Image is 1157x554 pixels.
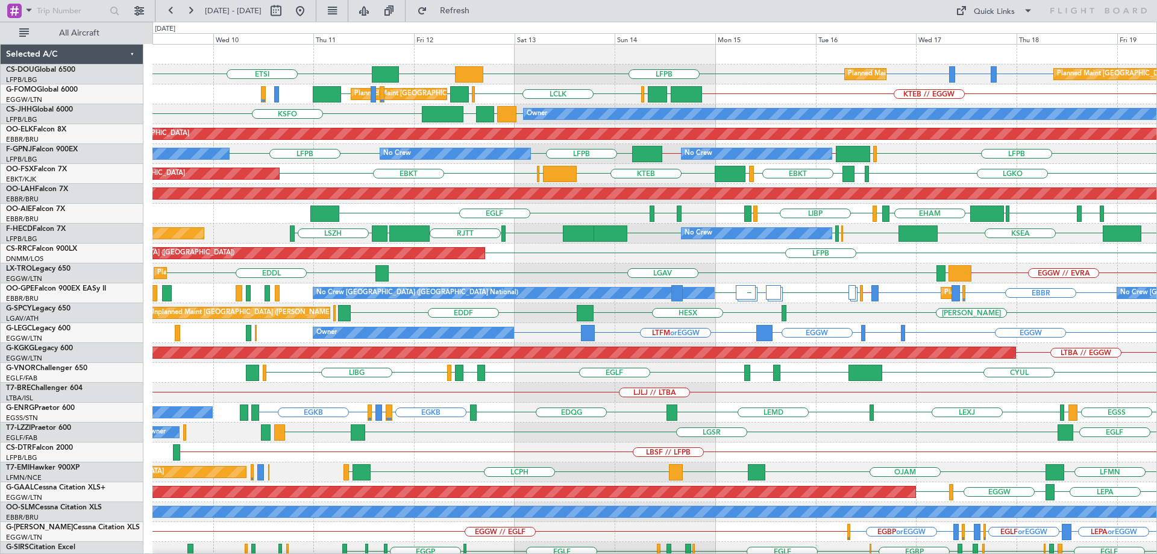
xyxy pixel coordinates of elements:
span: OO-FSX [6,166,34,173]
a: T7-BREChallenger 604 [6,385,83,392]
div: Wed 10 [213,33,314,44]
button: Refresh [412,1,484,20]
a: EBKT/KJK [6,175,36,184]
span: G-[PERSON_NAME] [6,524,73,531]
a: G-SIRSCitation Excel [6,544,75,551]
div: Owner [527,105,547,123]
div: Mon 15 [715,33,816,44]
a: G-ENRGPraetor 600 [6,404,75,412]
a: LTBA/ISL [6,394,33,403]
a: EGGW/LTN [6,95,42,104]
a: EGLF/FAB [6,433,37,442]
div: Owner [145,423,166,441]
span: G-VNOR [6,365,36,372]
a: G-[PERSON_NAME]Cessna Citation XLS [6,524,140,531]
div: Thu 11 [313,33,414,44]
a: OO-FSXFalcon 7X [6,166,67,173]
a: T7-EMIHawker 900XP [6,464,80,471]
a: CS-DTRFalcon 2000 [6,444,73,452]
span: OO-ELK [6,126,33,133]
a: OO-AIEFalcon 7X [6,206,65,213]
a: OO-GPEFalcon 900EX EASy II [6,285,106,292]
a: EGGW/LTN [6,533,42,542]
a: CS-JHHGlobal 6000 [6,106,73,113]
a: G-LEGCLegacy 600 [6,325,71,332]
span: LX-TRO [6,265,32,272]
a: EBBR/BRU [6,215,39,224]
span: Refresh [430,7,480,15]
span: G-KGKG [6,345,34,352]
a: LFPB/LBG [6,75,37,84]
div: Planned Maint Dusseldorf [157,264,236,282]
a: EGGW/LTN [6,493,42,502]
span: T7-BRE [6,385,31,392]
a: DNMM/LOS [6,254,43,263]
div: Thu 18 [1017,33,1117,44]
div: No Crew [685,224,712,242]
a: EBBR/BRU [6,135,39,144]
span: F-GPNJ [6,146,32,153]
div: Tue 16 [816,33,917,44]
a: LFPB/LBG [6,115,37,124]
div: No Crew [GEOGRAPHIC_DATA] ([GEOGRAPHIC_DATA] National) [316,284,518,302]
span: G-FOMO [6,86,37,93]
a: G-GAALCessna Citation XLS+ [6,484,105,491]
a: EGGW/LTN [6,274,42,283]
div: No Crew [685,145,712,163]
button: Quick Links [950,1,1039,20]
a: G-SPCYLegacy 650 [6,305,71,312]
a: F-GPNJFalcon 900EX [6,146,78,153]
a: CS-DOUGlobal 6500 [6,66,75,74]
span: G-SIRS [6,544,29,551]
a: LFMN/NCE [6,473,42,482]
a: EGLF/FAB [6,374,37,383]
span: T7-LZZI [6,424,31,432]
div: Planned Maint [GEOGRAPHIC_DATA] ([GEOGRAPHIC_DATA]) [848,65,1038,83]
a: F-HECDFalcon 7X [6,225,66,233]
div: Sat 13 [515,33,615,44]
span: CS-RRC [6,245,32,253]
div: Wed 17 [916,33,1017,44]
a: LFPB/LBG [6,155,37,164]
input: Trip Number [37,2,106,20]
span: CS-DTR [6,444,32,452]
span: T7-EMI [6,464,30,471]
a: EBBR/BRU [6,294,39,303]
div: Tue 9 [113,33,213,44]
a: CS-RRCFalcon 900LX [6,245,77,253]
a: T7-LZZIPraetor 600 [6,424,71,432]
div: Fri 12 [414,33,515,44]
div: Owner [316,324,337,342]
span: OO-GPE [6,285,34,292]
a: OO-ELKFalcon 8X [6,126,66,133]
a: LFPB/LBG [6,235,37,244]
a: G-KGKGLegacy 600 [6,345,73,352]
span: [DATE] - [DATE] [205,5,262,16]
div: No Crew [383,145,411,163]
a: EBBR/BRU [6,195,39,204]
button: All Aircraft [13,24,131,43]
a: G-VNORChallenger 650 [6,365,87,372]
div: Quick Links [974,6,1015,18]
span: G-LEGC [6,325,32,332]
span: OO-AIE [6,206,32,213]
a: OO-LAHFalcon 7X [6,186,68,193]
a: LX-TROLegacy 650 [6,265,71,272]
span: CS-JHH [6,106,32,113]
span: G-ENRG [6,404,34,412]
span: CS-DOU [6,66,34,74]
a: EGGW/LTN [6,354,42,363]
a: EBBR/BRU [6,513,39,522]
div: Planned Maint [GEOGRAPHIC_DATA] ([GEOGRAPHIC_DATA]) [354,85,544,103]
span: All Aircraft [31,29,127,37]
span: G-GAAL [6,484,34,491]
div: Sun 14 [615,33,715,44]
a: LGAV/ATH [6,314,39,323]
span: F-HECD [6,225,33,233]
span: OO-LAH [6,186,35,193]
a: OO-SLMCessna Citation XLS [6,504,102,511]
span: OO-SLM [6,504,35,511]
a: EGGW/LTN [6,334,42,343]
div: Unplanned Maint [GEOGRAPHIC_DATA] ([PERSON_NAME] Intl) [149,304,345,322]
span: G-SPCY [6,305,32,312]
